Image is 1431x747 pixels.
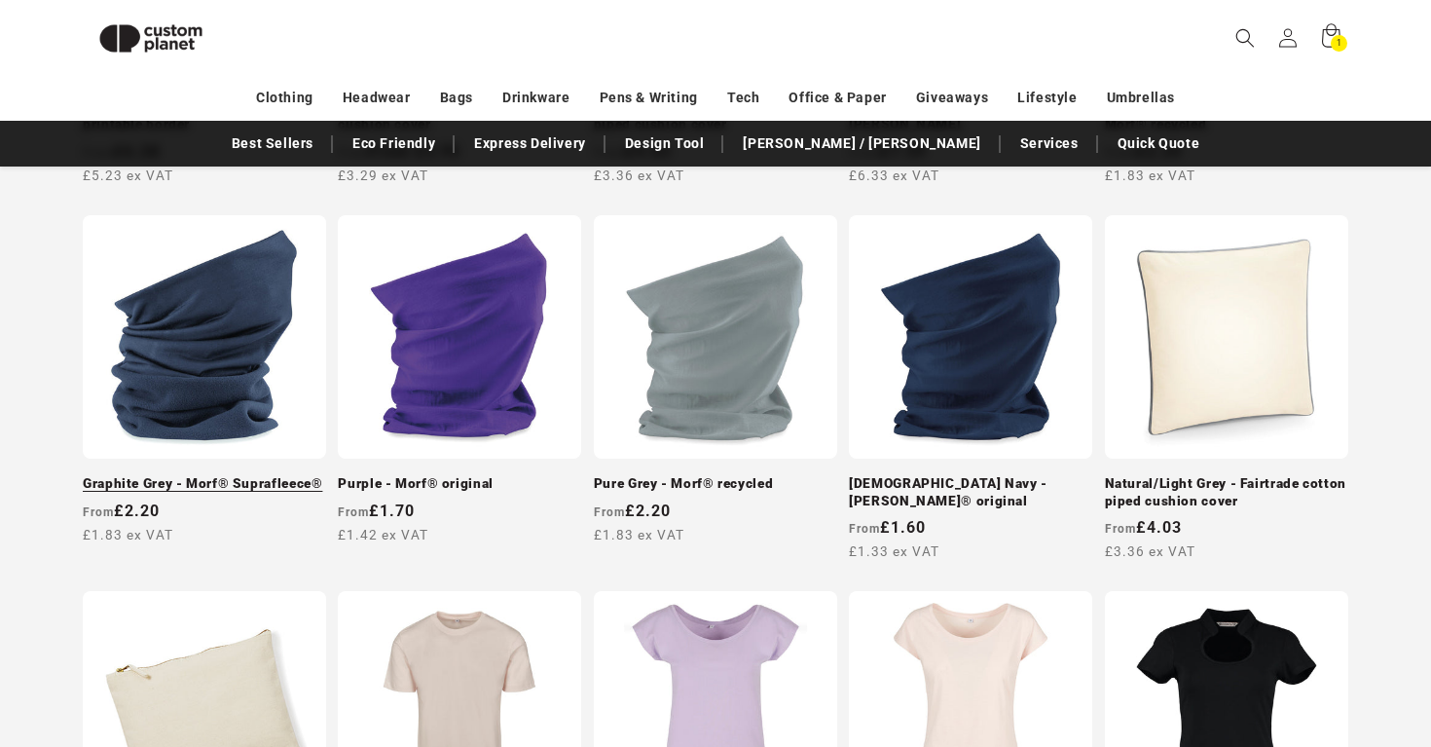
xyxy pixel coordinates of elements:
a: Pens & Writing [600,81,698,115]
span: 1 [1337,35,1342,52]
a: Clothing [256,81,313,115]
a: [PERSON_NAME] / [PERSON_NAME] [733,127,990,161]
a: Drinkware [502,81,569,115]
a: Tech [727,81,759,115]
a: Bags [440,81,473,115]
a: Eco Friendly [343,127,445,161]
a: Graphite Grey - Morf® Suprafleece® [83,475,326,493]
iframe: Chat Widget [1097,537,1431,747]
img: Custom Planet [83,8,219,69]
a: Natural/Light Grey - Fairtrade cotton piped cushion cover [1105,475,1348,509]
a: Express Delivery [464,127,596,161]
summary: Search [1224,17,1266,59]
a: Purple - Morf® original [338,475,581,493]
a: Headwear [343,81,411,115]
a: Best Sellers [222,127,323,161]
a: Giveaways [916,81,988,115]
a: Office & Paper [789,81,886,115]
a: Lifestyle [1017,81,1077,115]
a: Services [1010,127,1088,161]
a: Pure Grey - Morf® recycled [594,475,837,493]
a: [DEMOGRAPHIC_DATA] Navy - [PERSON_NAME]® original [849,475,1092,509]
a: Design Tool [615,127,715,161]
a: Quick Quote [1108,127,1210,161]
a: Umbrellas [1107,81,1175,115]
